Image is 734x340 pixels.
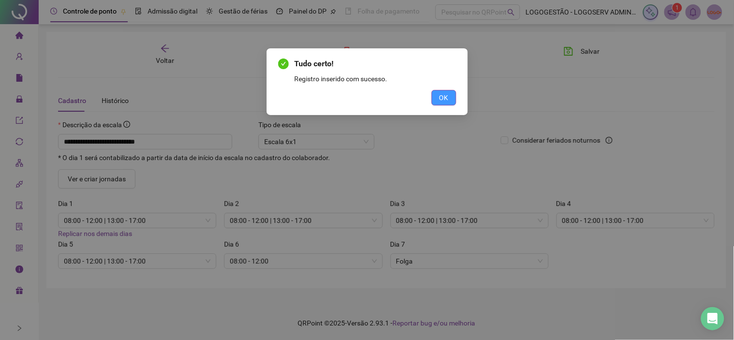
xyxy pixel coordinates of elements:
[439,92,449,103] span: OK
[701,307,724,330] div: Open Intercom Messenger
[295,75,388,83] span: Registro inserido com sucesso.
[295,59,334,68] span: Tudo certo!
[278,59,289,69] span: check-circle
[432,90,456,105] button: OK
